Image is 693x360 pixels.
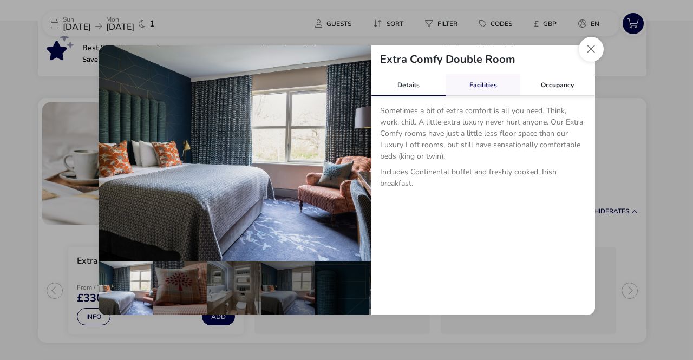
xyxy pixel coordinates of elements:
[99,45,595,315] div: details
[371,74,446,96] div: Details
[446,74,520,96] div: Facilities
[380,166,586,193] p: Includes Continental buffet and freshly cooked, Irish breakfast.
[579,37,604,62] button: Close dialog
[99,45,371,261] img: 2fc8d8194b289e90031513efd3cd5548923c7455a633bcbef55e80dd528340a8
[380,105,586,166] p: Sometimes a bit of extra comfort is all you need. Think, work, chill. A little extra luxury never...
[520,74,595,96] div: Occupancy
[371,54,524,65] h2: Extra Comfy Double Room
